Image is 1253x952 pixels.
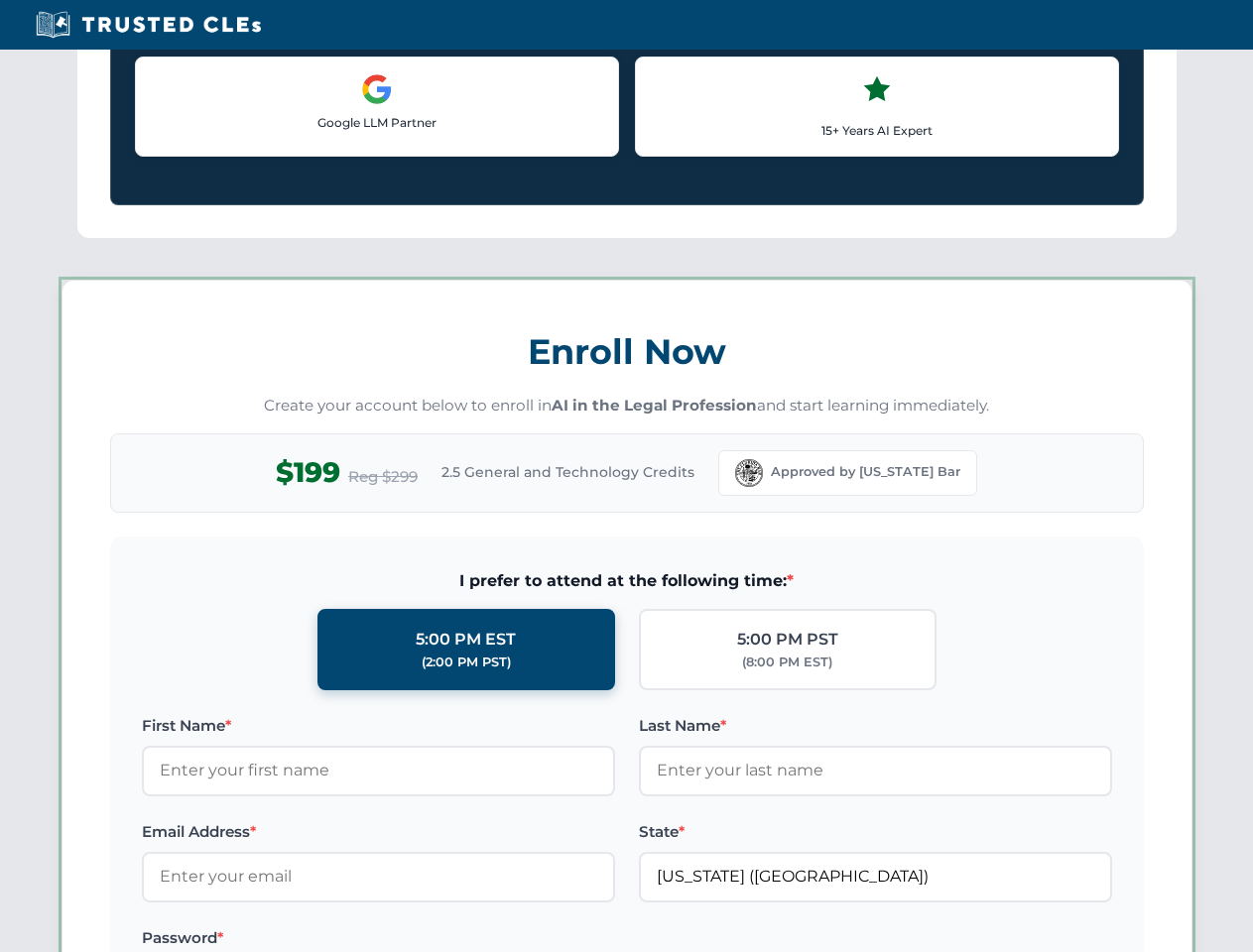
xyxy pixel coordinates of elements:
span: Approved by [US_STATE] Bar [771,462,960,482]
img: Trusted CLEs [30,10,267,40]
input: Enter your first name [142,746,615,795]
h3: Enroll Now [110,320,1144,383]
span: $199 [276,450,340,495]
p: Create your account below to enroll in and start learning immediately. [110,395,1144,417]
div: (2:00 PM PST) [422,653,511,672]
img: Google [361,73,393,105]
strong: AI in the Legal Profession [552,396,757,415]
div: 5:00 PM PST [737,627,838,653]
input: Florida (FL) [639,852,1112,901]
img: Florida Bar [735,459,763,487]
label: Last Name [639,714,1112,738]
label: Email Address [142,820,615,844]
p: 15+ Years AI Expert [652,121,1102,140]
div: (8:00 PM EST) [742,653,832,672]
input: Enter your email [142,852,615,901]
span: Reg $299 [348,465,418,489]
div: 5:00 PM EST [416,627,516,653]
label: Password [142,926,615,950]
label: First Name [142,714,615,738]
label: State [639,820,1112,844]
span: I prefer to attend at the following time: [142,568,1112,594]
span: 2.5 General and Technology Credits [441,461,694,483]
input: Enter your last name [639,746,1112,795]
p: Google LLM Partner [152,113,602,132]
